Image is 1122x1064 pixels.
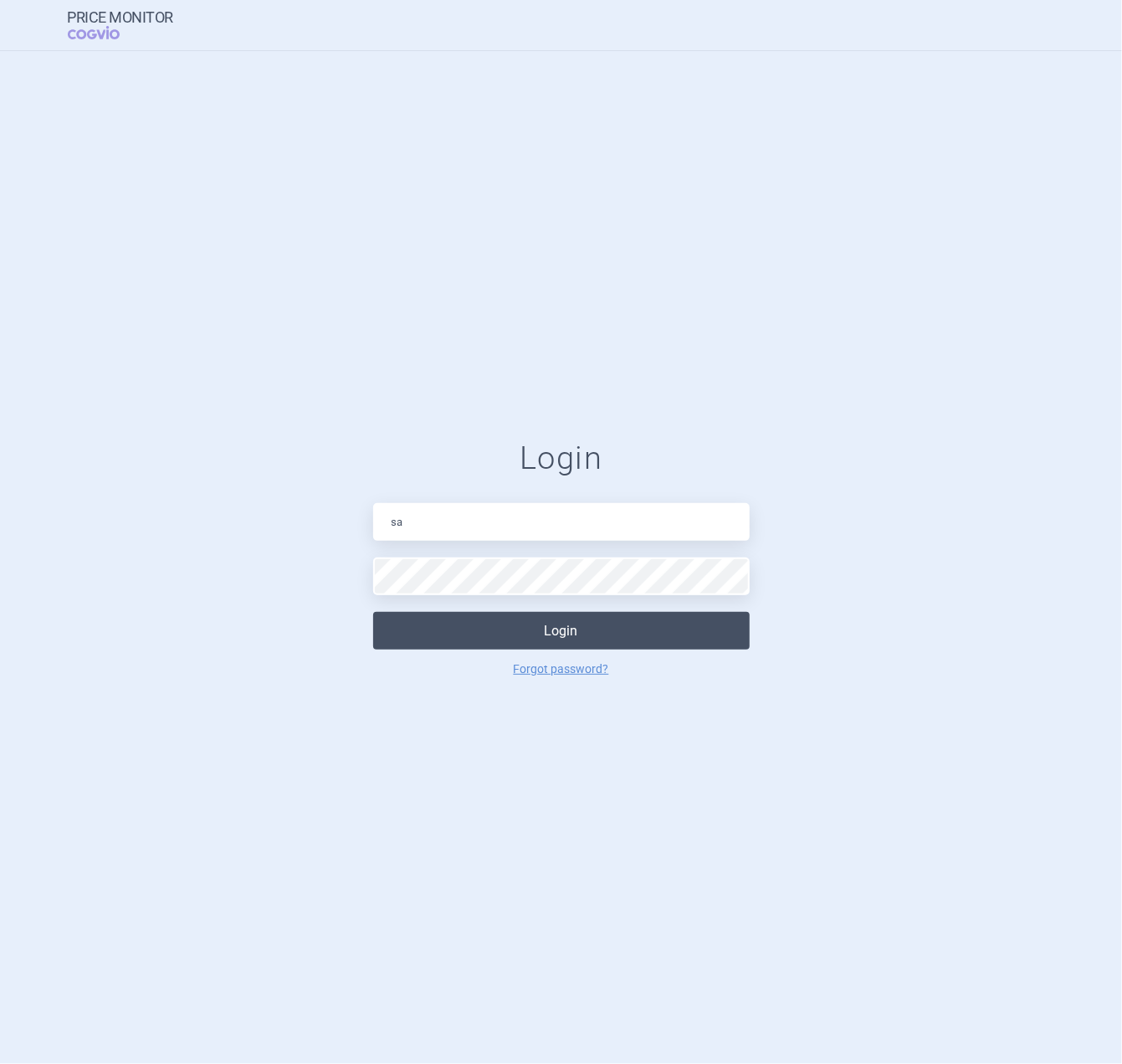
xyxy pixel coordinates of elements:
span: COGVIO [68,26,143,39]
a: Price MonitorCOGVIO [68,9,174,41]
input: Email [373,503,750,541]
a: Forgot password? [514,663,609,675]
h1: Login [373,439,750,478]
strong: Price Monitor [68,9,174,26]
button: Login [373,612,750,650]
